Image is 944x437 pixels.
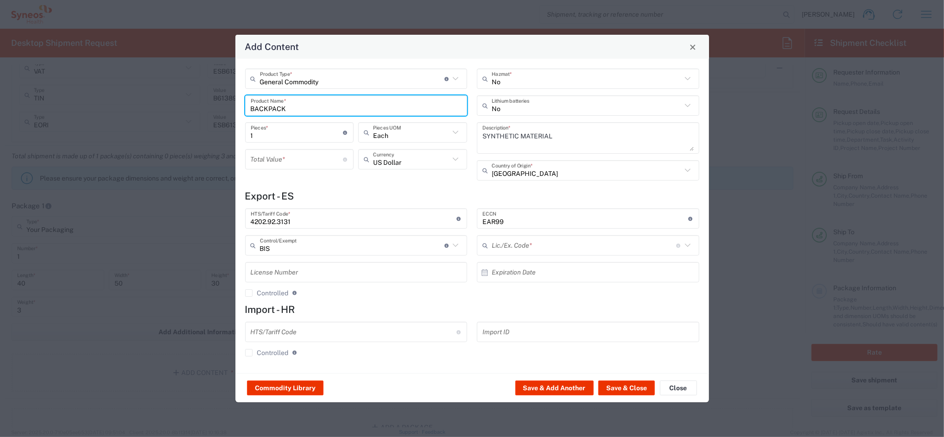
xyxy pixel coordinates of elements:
[686,40,699,53] button: Close
[245,40,299,53] h4: Add Content
[245,190,699,202] h4: Export - ES
[515,381,594,395] button: Save & Add Another
[245,289,289,297] label: Controlled
[245,304,699,315] h4: Import - HR
[247,381,323,395] button: Commodity Library
[245,349,289,356] label: Controlled
[660,381,697,395] button: Close
[598,381,655,395] button: Save & Close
